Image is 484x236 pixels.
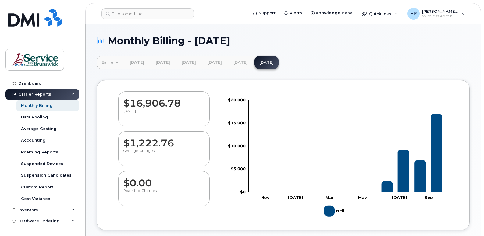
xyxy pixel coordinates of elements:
[392,195,407,200] tspan: [DATE]
[123,149,205,160] p: Overage Charges
[228,97,246,102] tspan: $20,000
[203,56,227,69] a: [DATE]
[251,114,442,192] g: Bell
[240,189,246,194] tspan: $0
[123,132,205,149] dd: $1,222.76
[324,203,346,219] g: Legend
[97,56,123,69] a: Earlier
[288,195,303,200] tspan: [DATE]
[123,171,205,188] dd: $0.00
[123,188,205,199] p: Roaming Charges
[228,120,246,125] tspan: $15,000
[123,92,205,109] dd: $16,906.78
[229,56,253,69] a: [DATE]
[324,203,346,219] g: Bell
[177,56,201,69] a: [DATE]
[97,35,470,46] h1: Monthly Billing - [DATE]
[358,195,367,200] tspan: May
[261,195,269,200] tspan: Nov
[254,56,279,69] a: [DATE]
[425,195,433,200] tspan: Sep
[123,109,205,120] p: [DATE]
[125,56,149,69] a: [DATE]
[228,97,446,219] g: Chart
[231,166,246,171] tspan: $5,000
[228,143,246,148] tspan: $10,000
[151,56,175,69] a: [DATE]
[326,195,334,200] tspan: Mar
